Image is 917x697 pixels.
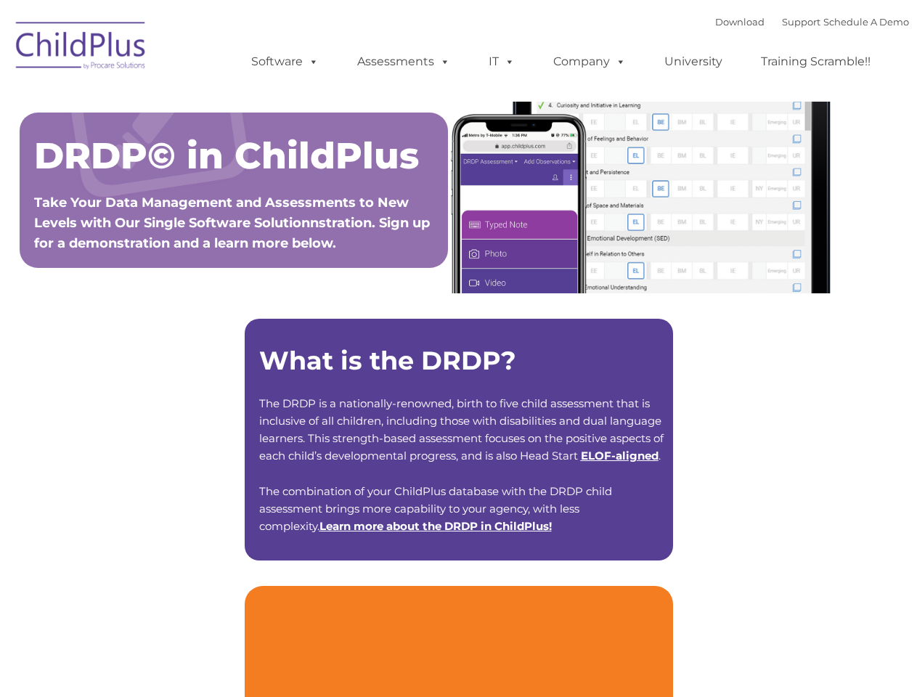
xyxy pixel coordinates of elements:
[259,484,612,533] span: The combination of your ChildPlus database with the DRDP child assessment brings more capability ...
[823,16,909,28] a: Schedule A Demo
[9,12,154,84] img: ChildPlus by Procare Solutions
[474,47,529,76] a: IT
[237,47,333,76] a: Software
[715,16,909,28] font: |
[650,47,737,76] a: University
[259,345,516,376] strong: What is the DRDP?
[782,16,820,28] a: Support
[746,47,885,76] a: Training Scramble!!
[34,134,419,178] span: DRDP© in ChildPlus
[539,47,640,76] a: Company
[319,519,552,533] span: !
[715,16,765,28] a: Download
[259,396,664,462] span: The DRDP is a nationally-renowned, birth to five child assessment that is inclusive of all childr...
[319,519,549,533] a: Learn more about the DRDP in ChildPlus
[581,449,659,462] a: ELOF-aligned
[34,195,430,251] span: Take Your Data Management and Assessments to New Levels with Our Single Software Solutionnstratio...
[343,47,465,76] a: Assessments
